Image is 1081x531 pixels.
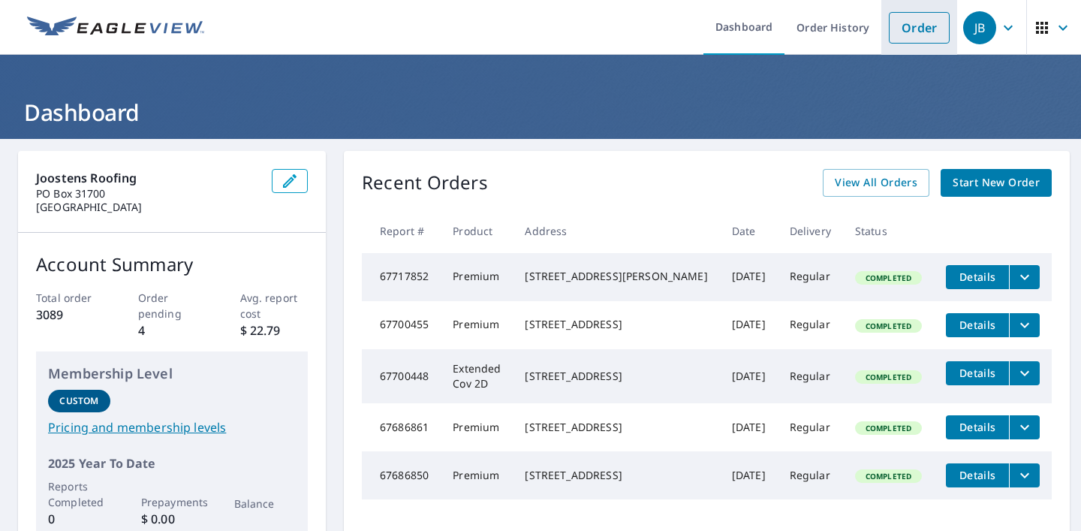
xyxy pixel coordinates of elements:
[36,169,260,187] p: Joostens Roofing
[138,321,206,339] p: 4
[525,468,707,483] div: [STREET_ADDRESS]
[941,169,1052,197] a: Start New Order
[362,253,441,301] td: 67717852
[778,301,843,349] td: Regular
[513,209,719,253] th: Address
[36,251,308,278] p: Account Summary
[1009,265,1040,289] button: filesDropdownBtn-67717852
[48,364,296,384] p: Membership Level
[955,318,1000,332] span: Details
[1009,361,1040,385] button: filesDropdownBtn-67700448
[362,349,441,403] td: 67700448
[525,317,707,332] div: [STREET_ADDRESS]
[946,361,1009,385] button: detailsBtn-67700448
[48,454,296,472] p: 2025 Year To Date
[18,97,1063,128] h1: Dashboard
[362,209,441,253] th: Report #
[946,265,1009,289] button: detailsBtn-67717852
[27,17,204,39] img: EV Logo
[720,451,778,499] td: [DATE]
[843,209,934,253] th: Status
[441,209,513,253] th: Product
[778,349,843,403] td: Regular
[525,369,707,384] div: [STREET_ADDRESS]
[1009,463,1040,487] button: filesDropdownBtn-67686850
[525,420,707,435] div: [STREET_ADDRESS]
[240,321,309,339] p: $ 22.79
[441,451,513,499] td: Premium
[138,290,206,321] p: Order pending
[441,403,513,451] td: Premium
[36,290,104,306] p: Total order
[36,306,104,324] p: 3089
[857,273,920,283] span: Completed
[963,11,996,44] div: JB
[362,169,488,197] p: Recent Orders
[955,468,1000,482] span: Details
[141,494,203,510] p: Prepayments
[362,451,441,499] td: 67686850
[720,301,778,349] td: [DATE]
[778,451,843,499] td: Regular
[955,420,1000,434] span: Details
[141,510,203,528] p: $ 0.00
[441,253,513,301] td: Premium
[778,253,843,301] td: Regular
[362,301,441,349] td: 67700455
[955,270,1000,284] span: Details
[1009,415,1040,439] button: filesDropdownBtn-67686861
[823,169,929,197] a: View All Orders
[857,372,920,382] span: Completed
[441,301,513,349] td: Premium
[48,418,296,436] a: Pricing and membership levels
[720,349,778,403] td: [DATE]
[889,12,950,44] a: Order
[953,173,1040,192] span: Start New Order
[525,269,707,284] div: [STREET_ADDRESS][PERSON_NAME]
[59,394,98,408] p: Custom
[36,201,260,214] p: [GEOGRAPHIC_DATA]
[36,187,260,201] p: PO Box 31700
[362,403,441,451] td: 67686861
[240,290,309,321] p: Avg. report cost
[835,173,917,192] span: View All Orders
[48,478,110,510] p: Reports Completed
[857,321,920,331] span: Completed
[48,510,110,528] p: 0
[778,209,843,253] th: Delivery
[720,403,778,451] td: [DATE]
[857,423,920,433] span: Completed
[720,209,778,253] th: Date
[946,463,1009,487] button: detailsBtn-67686850
[234,496,297,511] p: Balance
[955,366,1000,380] span: Details
[778,403,843,451] td: Regular
[857,471,920,481] span: Completed
[946,313,1009,337] button: detailsBtn-67700455
[441,349,513,403] td: Extended Cov 2D
[946,415,1009,439] button: detailsBtn-67686861
[720,253,778,301] td: [DATE]
[1009,313,1040,337] button: filesDropdownBtn-67700455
